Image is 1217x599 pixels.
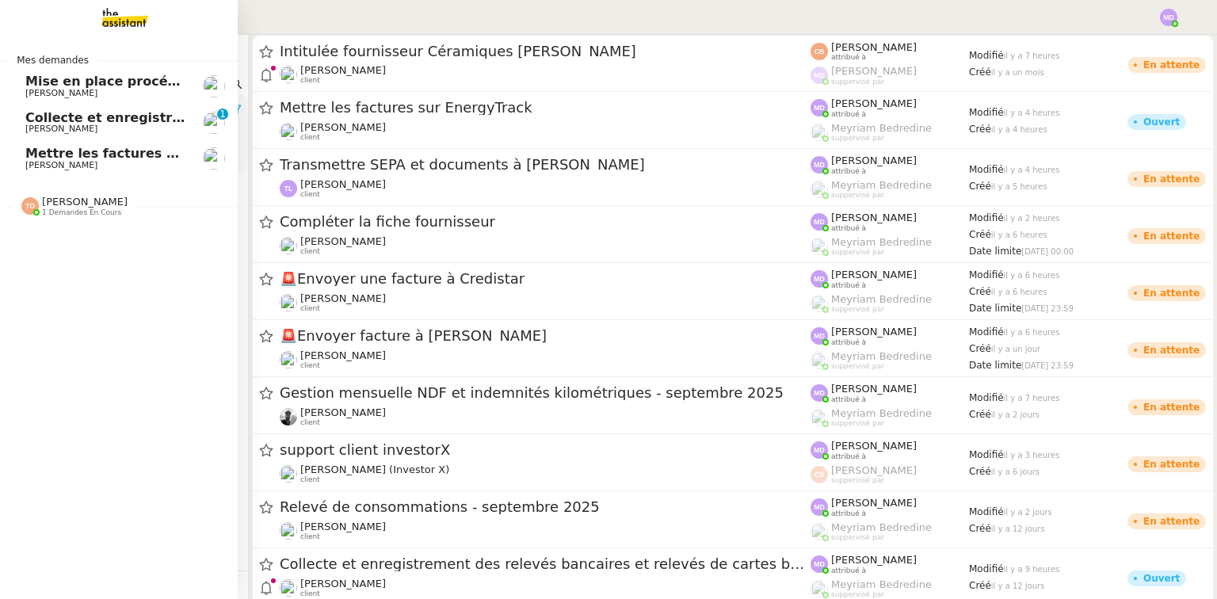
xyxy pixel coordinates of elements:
[300,418,320,427] span: client
[1143,403,1200,412] div: En attente
[811,498,828,516] img: svg
[280,158,811,172] span: Transmettre SEPA et documents à [PERSON_NAME]
[969,563,1004,574] span: Modifié
[811,155,969,175] app-user-label: attribué à
[280,44,811,59] span: Intitulée fournisseur Céramiques [PERSON_NAME]
[831,122,932,134] span: Meyriam Bedredine
[280,464,811,484] app-user-detailed-label: client
[811,580,828,597] img: users%2FaellJyylmXSg4jqeVbanehhyYJm1%2Favatar%2Fprofile-pic%20(4).png
[831,464,917,476] span: [PERSON_NAME]
[831,497,917,509] span: [PERSON_NAME]
[811,43,828,60] img: svg
[1021,304,1074,313] span: [DATE] 23:59
[811,555,828,573] img: svg
[811,41,969,62] app-user-label: attribué à
[969,124,991,135] span: Créé
[811,122,969,143] app-user-label: suppervisé par
[831,350,932,362] span: Meyriam Bedredine
[280,521,811,541] app-user-detailed-label: client
[280,121,811,142] app-user-detailed-label: client
[811,236,969,257] app-user-label: suppervisé par
[203,112,225,134] img: users%2F9mvJqJUvllffspLsQzytnd0Nt4c2%2Favatar%2F82da88e3-d90d-4e39-b37d-dcb7941179ae
[991,68,1044,77] span: il y a un mois
[811,383,969,403] app-user-label: attribué à
[25,146,281,161] span: Mettre les factures sur EnergyTrack
[300,589,320,598] span: client
[811,326,969,346] app-user-label: attribué à
[969,409,991,420] span: Créé
[1004,166,1060,174] span: il y a 4 heures
[969,326,1004,338] span: Modifié
[300,464,449,475] span: [PERSON_NAME] (Investor X)
[1143,460,1200,469] div: En attente
[203,147,225,170] img: users%2FDCmYZYlyM0RnX2UwTikztvhj37l1%2Favatar%2F1649536894322.jpeg
[811,441,828,459] img: svg
[280,270,297,287] span: 🚨
[1143,288,1200,298] div: En attente
[25,110,729,125] span: Collecte et enregistrement des relevés bancaires et relevés de cartes bancaires - septembre 2025
[991,525,1045,533] span: il y a 12 jours
[300,121,386,133] span: [PERSON_NAME]
[969,343,991,354] span: Créé
[280,522,297,540] img: users%2FHIWaaSoTa5U8ssS5t403NQMyZZE3%2Favatar%2Fa4be050e-05fa-4f28-bbe7-e7e8e4788720
[811,384,828,402] img: svg
[831,236,932,248] span: Meyriam Bedredine
[280,349,811,370] app-user-detailed-label: client
[831,452,866,461] span: attribué à
[280,64,811,85] app-user-detailed-label: client
[969,286,991,297] span: Créé
[300,532,320,541] span: client
[969,181,991,192] span: Créé
[1021,361,1074,370] span: [DATE] 23:59
[831,78,884,86] span: suppervisé par
[811,99,828,116] img: svg
[280,237,297,254] img: users%2FrxcTinYCQST3nt3eRyMgQ024e422%2Favatar%2Fa0327058c7192f72952294e6843542370f7921c3.jpg
[1004,565,1060,574] span: il y a 9 heures
[969,360,1021,371] span: Date limite
[831,224,866,233] span: attribué à
[831,395,866,404] span: attribué à
[969,506,1004,517] span: Modifié
[280,294,297,311] img: users%2FDBF5gIzOT6MfpzgDQC7eMkIK8iA3%2Favatar%2Fd943ca6c-06ba-4e73-906b-d60e05e423d3
[969,523,991,534] span: Créé
[1004,52,1060,60] span: il y a 7 heures
[831,41,917,53] span: [PERSON_NAME]
[300,361,320,370] span: client
[300,64,386,76] span: [PERSON_NAME]
[280,235,811,256] app-user-detailed-label: client
[811,578,969,599] app-user-label: suppervisé par
[811,293,969,314] app-user-label: suppervisé par
[1004,394,1060,403] span: il y a 7 heures
[969,466,991,477] span: Créé
[25,124,97,134] span: [PERSON_NAME]
[831,509,866,518] span: attribué à
[991,582,1045,590] span: il y a 12 jours
[1143,60,1200,70] div: En attente
[831,590,884,599] span: suppervisé par
[831,362,884,371] span: suppervisé par
[300,304,320,313] span: client
[280,351,297,368] img: users%2FDBF5gIzOT6MfpzgDQC7eMkIK8iA3%2Favatar%2Fd943ca6c-06ba-4e73-906b-d60e05e423d3
[300,190,320,199] span: client
[42,196,128,208] span: [PERSON_NAME]
[217,109,228,120] nz-badge-sup: 1
[300,235,386,247] span: [PERSON_NAME]
[831,191,884,200] span: suppervisé par
[280,292,811,313] app-user-detailed-label: client
[280,329,811,343] span: Envoyer facture à [PERSON_NAME]
[811,212,969,232] app-user-label: attribué à
[811,181,828,198] img: users%2FaellJyylmXSg4jqeVbanehhyYJm1%2Favatar%2Fprofile-pic%20(4).png
[1143,231,1200,241] div: En attente
[831,53,866,62] span: attribué à
[280,66,297,83] img: users%2F9mvJqJUvllffspLsQzytnd0Nt4c2%2Favatar%2F82da88e3-d90d-4e39-b37d-dcb7941179ae
[280,465,297,483] img: users%2FUWPTPKITw0gpiMilXqRXG5g9gXH3%2Favatar%2F405ab820-17f5-49fd-8f81-080694535f4d
[280,327,297,344] span: 🚨
[991,182,1047,191] span: il y a 5 heures
[1004,271,1060,280] span: il y a 6 heures
[1143,117,1180,127] div: Ouvert
[300,247,320,256] span: client
[831,248,884,257] span: suppervisé par
[280,272,811,286] span: Envoyer une facture à Credistar
[280,557,811,571] span: Collecte et enregistrement des relevés bancaires et relevés de cartes bancaires - septembre 2025
[969,246,1021,257] span: Date limite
